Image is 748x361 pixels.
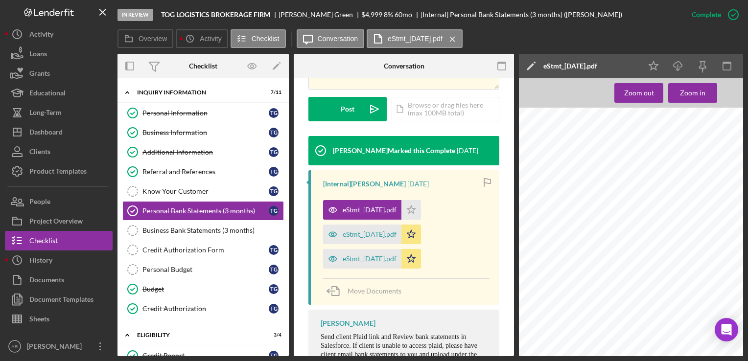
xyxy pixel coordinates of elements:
div: Know Your Customer [142,187,269,195]
b: TOG LOGISTICS BROKERAGE FIRM [161,11,270,19]
span: Other subtractions [537,325,573,330]
div: T G [269,265,279,274]
button: Grants [5,64,113,83]
button: Zoom out [614,83,663,103]
div: Grants [29,64,50,86]
span: $1.03 [677,299,688,304]
div: Credit Authorization [142,305,269,313]
button: Move Documents [323,279,411,303]
button: eStmt_[DATE].pdf [323,225,421,244]
div: Zoom out [624,83,654,103]
div: [PERSON_NAME] [24,337,88,359]
div: Activity [29,24,53,46]
button: eStmt_[DATE].pdf [367,29,463,48]
button: Dashboard [5,122,113,142]
div: Loans [29,44,47,66]
span: Your Adv Plus Banking [537,258,623,266]
div: Checklist [29,231,58,253]
button: Activity [176,29,228,48]
div: Business Bank Statements (3 months) [142,226,283,234]
button: Clients [5,142,113,161]
a: Referral and ReferencesTG [122,162,284,181]
div: Educational [29,83,66,105]
text: AR [11,344,18,349]
a: Activity [5,24,113,44]
div: 60 mo [395,11,412,19]
div: People [29,192,50,214]
button: eStmt_[DATE].pdf [323,249,421,269]
div: 3 / 4 [264,332,281,338]
div: Post [341,97,354,121]
span: -381.13 [673,317,688,322]
span: [GEOGRAPHIC_DATA]-5910 [541,196,596,200]
span: Wilmington, DE 19850 [538,155,574,158]
span: Ending balance on [DATE] [537,353,596,358]
a: Credit AuthorizationTG [122,299,284,318]
div: T G [269,167,279,177]
a: Documents [5,270,113,290]
div: [PERSON_NAME] Marked this Complete [333,147,455,155]
div: In Review [117,9,153,21]
div: Additional Information [142,148,269,156]
div: Personal Bank Statements (3 months) [142,207,269,215]
div: Zoom in [680,83,705,103]
a: Additional InformationTG [122,142,284,162]
button: Loans [5,44,113,64]
button: Checklist [231,29,286,48]
span: Move Documents [348,287,401,295]
label: Overview [139,35,167,43]
a: Know Your CustomerTG [122,181,284,201]
span: [PERSON_NAME] [537,278,575,283]
div: Long-Term [29,103,62,125]
span: Account summary [537,289,594,296]
div: Document Templates [29,290,93,312]
div: ELIGIBILITY [137,332,257,338]
label: Conversation [318,35,358,43]
div: eStmt_[DATE].pdf [343,255,397,263]
a: Product Templates [5,161,113,181]
label: Activity [200,35,221,43]
label: Checklist [252,35,280,43]
div: Business Information [142,129,269,136]
button: Project Overview [5,211,113,231]
a: History [5,250,113,270]
span: -0.00 [678,325,688,330]
div: 8 % [384,11,393,19]
div: Credit Authorization Form [142,246,269,254]
div: T G [269,304,279,314]
a: Business InformationTG [122,123,284,142]
div: T G [269,128,279,137]
button: Educational [5,83,113,103]
span: -14.50 [675,343,688,348]
div: eStmt_[DATE].pdf [543,62,597,70]
div: Open Intercom Messenger [715,318,738,341]
span: Checks [537,335,550,339]
span: Please see the [549,238,576,243]
div: [Internal] Personal Bank Statements (3 months) ([PERSON_NAME]) [421,11,622,19]
span: for [DATE] to [DATE] [537,269,584,274]
span: [PERSON_NAME] [541,185,573,189]
span: P.O. Box 15284 [538,150,561,154]
span: 393.64 [674,308,688,313]
button: Long-Term [5,103,113,122]
span: Beginning balance on [DATE] [537,299,594,304]
a: Personal Bank Statements (3 months)TG [122,201,284,221]
span: Important Messages - Please Read [578,238,648,243]
span: P.O. Box 25118 [715,199,746,204]
span: Deposits and other additions [537,308,593,313]
span: -$0.96 [673,353,688,358]
div: T G [269,147,279,157]
span: Service fees [537,343,561,348]
button: Conversation [297,29,365,48]
button: Checklist [5,231,113,250]
button: Zoom in [668,83,717,103]
div: Budget [142,285,269,293]
div: 7 / 11 [264,90,281,95]
a: Sheets [5,309,113,329]
a: Credit Authorization FormTG [122,240,284,260]
a: Personal InformationTG [122,103,284,123]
